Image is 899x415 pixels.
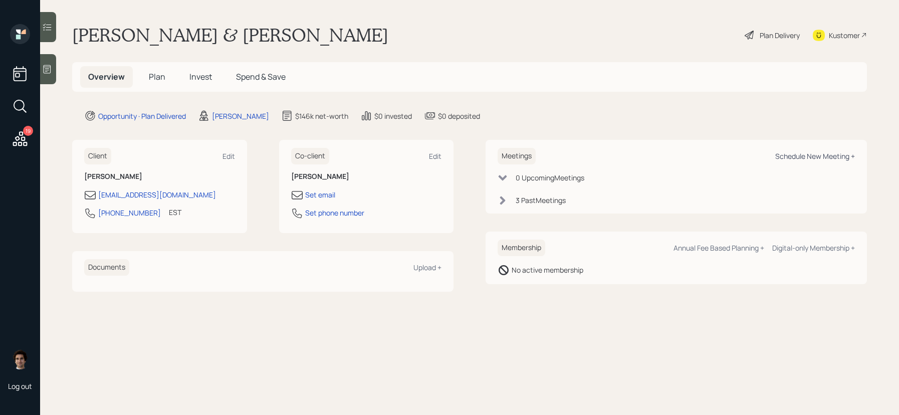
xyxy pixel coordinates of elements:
[760,30,800,41] div: Plan Delivery
[498,148,536,164] h6: Meetings
[516,195,566,205] div: 3 Past Meeting s
[189,71,212,82] span: Invest
[429,151,441,161] div: Edit
[438,111,480,121] div: $0 deposited
[413,263,441,272] div: Upload +
[149,71,165,82] span: Plan
[829,30,860,41] div: Kustomer
[374,111,412,121] div: $0 invested
[98,207,161,218] div: [PHONE_NUMBER]
[72,24,388,46] h1: [PERSON_NAME] & [PERSON_NAME]
[98,111,186,121] div: Opportunity · Plan Delivered
[84,259,129,276] h6: Documents
[673,243,764,253] div: Annual Fee Based Planning +
[516,172,584,183] div: 0 Upcoming Meeting s
[23,126,33,136] div: 19
[236,71,286,82] span: Spend & Save
[291,148,329,164] h6: Co-client
[84,148,111,164] h6: Client
[295,111,348,121] div: $146k net-worth
[84,172,235,181] h6: [PERSON_NAME]
[498,240,545,256] h6: Membership
[775,151,855,161] div: Schedule New Meeting +
[772,243,855,253] div: Digital-only Membership +
[222,151,235,161] div: Edit
[291,172,442,181] h6: [PERSON_NAME]
[10,349,30,369] img: harrison-schaefer-headshot-2.png
[169,207,181,218] div: EST
[305,207,364,218] div: Set phone number
[512,265,583,275] div: No active membership
[305,189,335,200] div: Set email
[98,189,216,200] div: [EMAIL_ADDRESS][DOMAIN_NAME]
[212,111,269,121] div: [PERSON_NAME]
[88,71,125,82] span: Overview
[8,381,32,391] div: Log out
